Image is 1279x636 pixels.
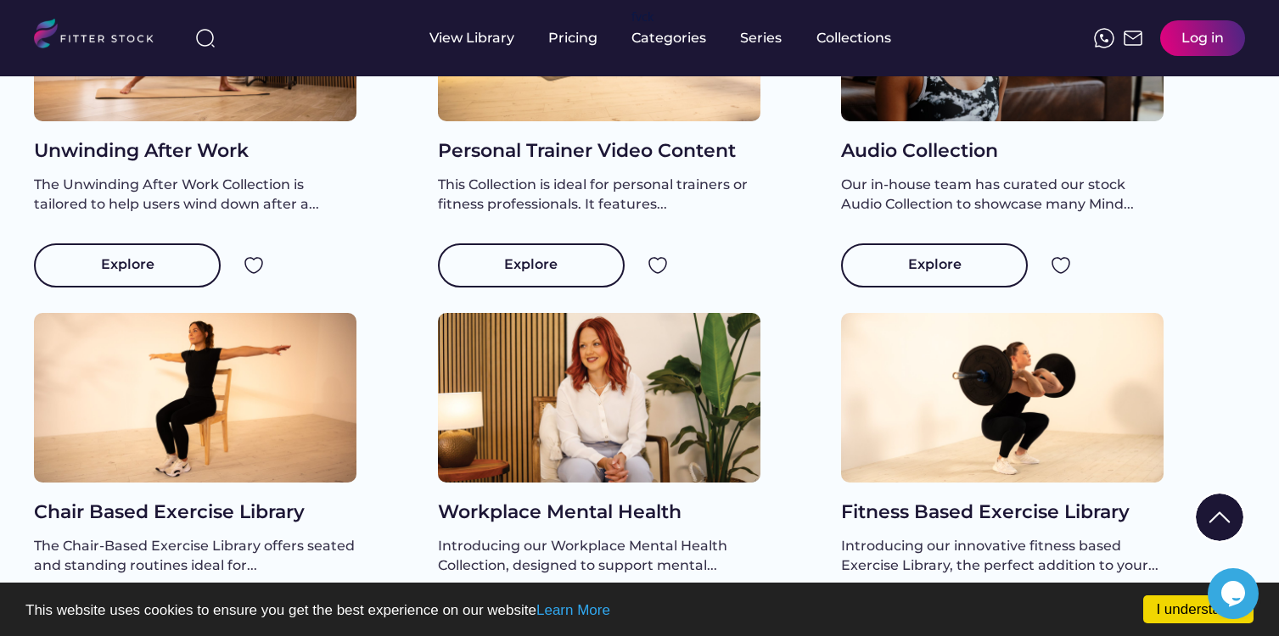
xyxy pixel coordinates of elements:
[841,138,1164,165] div: Audio Collection
[438,499,760,526] div: Workplace Mental Health
[25,603,1254,617] p: This website uses cookies to ensure you get the best experience on our website
[438,176,760,214] div: This Collection is ideal for personal trainers or fitness professionals. It features...
[740,29,783,47] div: Series
[908,255,962,276] div: Explore
[648,255,668,276] img: Group%201000002324.svg
[841,176,1164,214] div: Our in-house team has curated our stock Audio Collection to showcase many Mind...
[438,537,760,575] div: Introducing our Workplace Mental Health Collection, designed to support mental...
[438,138,760,165] div: Personal Trainer Video Content
[429,29,514,47] div: View Library
[631,8,654,25] div: fvck
[101,255,154,276] div: Explore
[631,29,706,47] div: Categories
[1123,28,1143,48] img: Frame%2051.svg
[816,29,891,47] div: Collections
[536,602,610,618] a: Learn More
[504,255,558,276] div: Explore
[1143,595,1254,623] a: I understand!
[244,255,264,276] img: Group%201000002324.svg
[1094,28,1114,48] img: meteor-icons_whatsapp%20%281%29.svg
[1181,29,1224,47] div: Log in
[1208,568,1262,619] iframe: chat widget
[841,537,1164,575] div: Introducing our innovative fitness based Exercise Library, the perfect addition to your...
[548,29,597,47] div: Pricing
[34,19,168,53] img: LOGO.svg
[1196,494,1243,541] img: Group%201000002322%20%281%29.svg
[34,537,356,575] div: The Chair-Based Exercise Library offers seated and standing routines ideal for...
[195,28,216,48] img: search-normal%203.svg
[1051,255,1071,276] img: Group%201000002324.svg
[34,499,356,526] div: Chair Based Exercise Library
[34,176,356,214] div: The Unwinding After Work Collection is tailored to help users wind down after a...
[841,499,1164,526] div: Fitness Based Exercise Library
[34,138,356,165] div: Unwinding After Work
